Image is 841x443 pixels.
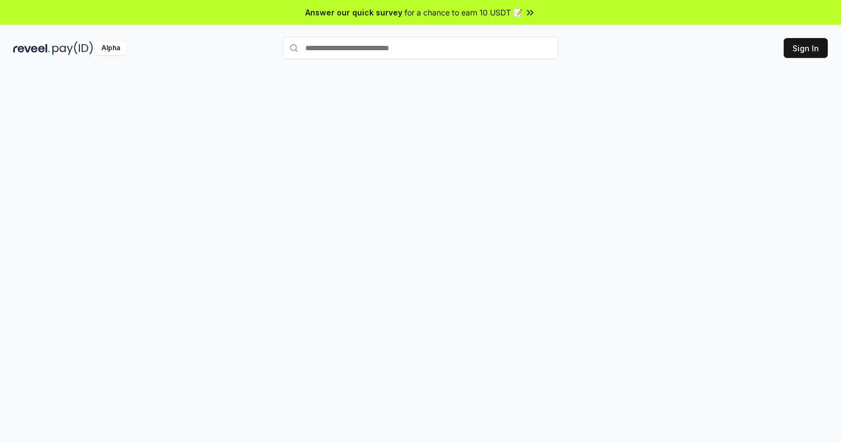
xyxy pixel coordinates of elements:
img: pay_id [52,41,93,55]
span: for a chance to earn 10 USDT 📝 [405,7,522,18]
button: Sign In [784,38,828,58]
span: Answer our quick survey [305,7,402,18]
img: reveel_dark [13,41,50,55]
div: Alpha [95,41,126,55]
